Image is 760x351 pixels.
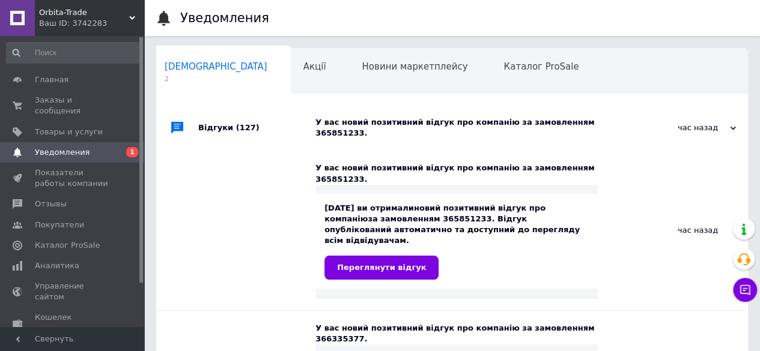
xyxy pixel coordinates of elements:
span: Каталог ProSale [35,240,100,251]
span: Уведомления [35,147,90,158]
span: Отзывы [35,199,67,209]
span: Переглянути відгук [337,263,426,272]
span: Кошелек компании [35,312,111,334]
button: Чат с покупателем [733,278,757,302]
div: час назад [616,122,736,133]
div: У вас новий позитивний відгук про компанію за замовленням 366335377. [315,323,598,344]
div: Відгуки [198,105,315,151]
span: Заказы и сообщения [35,95,111,116]
span: Управление сайтом [35,281,111,302]
span: [DEMOGRAPHIC_DATA] [165,61,267,72]
span: Главная [35,74,68,85]
span: Новини маркетплейсу [362,61,467,72]
h1: Уведомления [180,11,269,25]
span: (127) [236,123,260,132]
div: [DATE] ви отримали за замовленням 365851233. Відгук опублікований автоматично та доступний до пер... [324,203,589,280]
span: Показатели работы компании [35,167,111,189]
span: 2 [165,74,267,83]
a: Переглянути відгук [324,256,439,280]
span: Аналитика [35,260,79,271]
div: Ваш ID: 3742283 [39,18,144,29]
span: 1 [126,147,138,157]
span: Покупатели [35,220,84,230]
span: Orbita-Trade [39,7,129,18]
input: Поиск [6,42,142,64]
span: Акції [303,61,326,72]
div: час назад [598,151,748,310]
div: У вас новий позитивний відгук про компанію за замовленням 365851233. [315,117,616,139]
span: Каталог ProSale [503,61,579,72]
span: Товары и услуги [35,127,103,137]
div: У вас новий позитивний відгук про компанію за замовленням 365851233. [315,163,598,184]
b: новий позитивний відгук про компанію [324,203,546,223]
